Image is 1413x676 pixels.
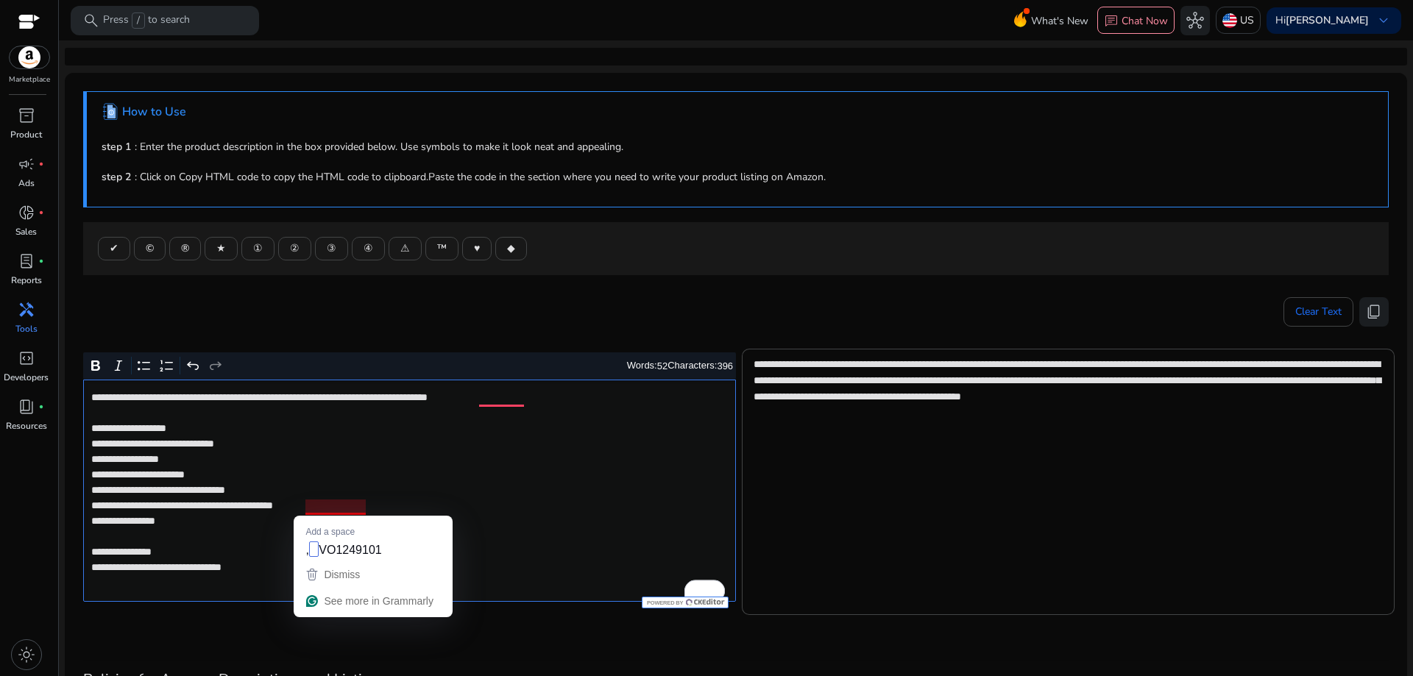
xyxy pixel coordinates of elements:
button: ② [278,237,311,260]
span: ® [181,241,189,256]
span: fiber_manual_record [38,210,44,216]
span: code_blocks [18,349,35,367]
button: ♥ [462,237,492,260]
button: ™ [425,237,458,260]
span: hub [1186,12,1204,29]
span: fiber_manual_record [38,404,44,410]
label: 52 [657,360,667,371]
div: Rich Text Editor. Editing area: main. Press Alt+0 for help. [83,380,736,602]
span: fiber_manual_record [38,258,44,264]
span: ⚠ [400,241,410,256]
p: Tools [15,322,38,335]
span: What's New [1031,8,1088,34]
p: Ads [18,177,35,190]
p: Resources [6,419,47,433]
p: Hi [1275,15,1369,26]
button: Clear Text [1283,297,1353,327]
p: Sales [15,225,37,238]
button: ③ [315,237,348,260]
span: ② [290,241,300,256]
span: fiber_manual_record [38,161,44,167]
span: book_4 [18,398,35,416]
span: ✔ [110,241,118,256]
b: [PERSON_NAME] [1286,13,1369,27]
p: Marketplace [9,74,50,85]
button: ④ [352,237,385,260]
span: donut_small [18,204,35,221]
img: amazon.svg [10,46,49,68]
button: ① [241,237,275,260]
p: Developers [4,371,49,384]
span: / [132,13,145,29]
span: inventory_2 [18,107,35,124]
span: Clear Text [1295,297,1342,327]
label: 396 [717,360,733,371]
button: ◆ [495,237,527,260]
button: ® [169,237,201,260]
p: : Click on Copy HTML code to copy the HTML code to clipboard.Paste the code in the section where ... [102,169,1373,185]
button: ⚠ [389,237,422,260]
span: ④ [364,241,373,256]
span: ★ [216,241,226,256]
p: Chat Now [1122,14,1168,28]
img: us.svg [1222,13,1237,28]
span: light_mode [18,646,35,663]
span: lab_profile [18,252,35,270]
div: Words: Characters: [627,357,733,375]
p: Reports [11,274,42,287]
p: Press to search [103,13,190,29]
button: chatChat Now [1097,7,1175,35]
span: ① [253,241,263,256]
span: ◆ [507,241,515,256]
button: ★ [205,237,238,260]
span: ™ [437,241,447,256]
h4: How to Use [122,105,186,119]
span: search [82,12,100,29]
p: : Enter the product description in the box provided below. Use symbols to make it look neat and a... [102,139,1373,154]
span: handyman [18,301,35,319]
b: step 1 [102,140,131,154]
span: ♥ [474,241,480,256]
button: content_copy [1359,297,1389,327]
span: Powered by [645,599,683,606]
div: Editor toolbar [83,352,736,380]
span: content_copy [1365,303,1383,321]
span: © [146,241,154,256]
b: step 2 [102,170,131,184]
span: campaign [18,155,35,173]
p: Product [10,128,42,141]
span: ③ [327,241,336,256]
button: hub [1180,6,1210,35]
p: US [1240,7,1254,33]
button: ✔ [98,237,130,260]
span: chat [1104,14,1119,29]
button: © [134,237,166,260]
span: keyboard_arrow_down [1375,12,1392,29]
